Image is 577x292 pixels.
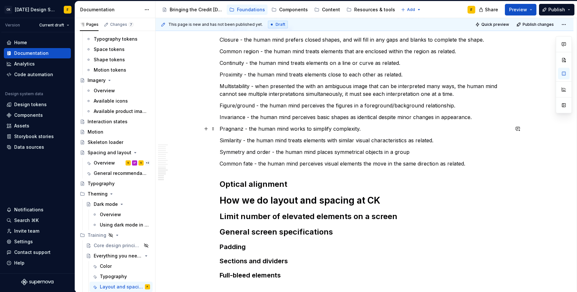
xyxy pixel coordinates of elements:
div: F [147,284,148,290]
div: Typography [88,180,115,187]
p: Common region - the human mind treats elements that are enclosed within the region as related. [220,47,509,55]
a: Settings [4,237,71,247]
div: Pages [80,22,99,27]
a: Interaction states [77,116,153,127]
h3: Padding [220,242,509,251]
div: Shape tokens [94,56,125,63]
button: Share [476,4,502,15]
button: Preview [505,4,536,15]
a: Available icons [83,96,153,106]
a: Color [90,261,153,271]
div: Help [14,260,24,266]
p: Proximity - the human mind treats elements close to each other as related. [220,71,509,78]
a: Using dark mode in Figma [90,220,153,230]
div: Imagery [88,77,106,84]
a: Spacing and layout [77,147,153,158]
div: Theming [88,191,108,197]
h1: How we do layout and spacing at CK [220,195,509,206]
div: Motion tokens [94,67,126,73]
span: Preview [509,6,527,13]
div: + 2 [145,160,150,166]
a: General recommendations [83,168,153,178]
div: Motion [88,129,103,135]
a: Imagery [77,75,153,86]
span: Publish [548,6,565,13]
a: Components [269,5,310,15]
div: S [140,160,142,166]
div: Documentation [80,6,141,13]
a: Foundations [227,5,268,15]
span: Add [407,7,415,12]
div: Available icons [94,98,128,104]
a: Typography [77,178,153,189]
span: Draft [276,22,285,27]
a: Documentation [4,48,71,58]
div: Training [88,232,106,238]
div: Page tree [159,3,398,16]
button: Search ⌘K [4,215,71,226]
button: CK[DATE] Design SystemF [1,3,73,16]
div: Foundations [237,6,265,13]
span: This page is new and has not been published yet. [168,22,263,27]
a: Motion tokens [83,65,153,75]
div: Home [14,39,27,46]
button: Help [4,258,71,268]
a: Overview [83,86,153,96]
div: Typography [100,273,127,280]
a: Motion [77,127,153,137]
div: Design system data [5,91,43,96]
a: Skeleton loader [77,137,153,147]
a: Overview [90,209,153,220]
div: Settings [14,238,33,245]
h2: Optical alignment [220,179,509,189]
div: Spacing and layout [88,149,131,156]
div: Overview [94,87,115,94]
div: S [127,160,129,166]
div: Space tokens [94,46,125,53]
button: Contact support [4,247,71,257]
div: LP [134,160,136,166]
p: Multistability - when presented the with an ambiguous image that can be interpreted many ways, th... [220,82,509,98]
div: Color [100,263,112,269]
div: General recommendations [94,170,147,176]
div: Assets [14,123,29,129]
p: Closure - the human mind prefers closed shapes, and will fill in any gaps and blanks to complete ... [220,36,509,44]
p: Symmetry and order - the human mind places symmetrical objects in a group [220,148,509,156]
span: 7 [128,22,134,27]
div: Overview [94,160,115,166]
div: [DATE] Design System [15,6,56,13]
div: Data sources [14,144,44,150]
div: Content [322,6,340,13]
div: Using dark mode in Figma [100,222,149,228]
div: CK [5,6,12,14]
p: Similarity - the human mind treats elements with similar visual characteristics as related. [220,136,509,144]
a: Typography tokens [83,34,153,44]
div: Documentation [14,50,49,56]
a: Everything you need to know [83,251,153,261]
div: Resources & tools [354,6,395,13]
a: Components [4,110,71,120]
a: Assets [4,121,71,131]
div: Design tokens [14,101,47,108]
button: Quick preview [473,20,512,29]
p: Pragnanz - the human mind works to simplify complexity. [220,125,509,133]
a: Invite team [4,226,71,236]
p: Common fate - the human mind perceives visual elements the move in the same direction as related. [220,160,509,167]
div: Dark mode [94,201,118,207]
div: Available product imagery [94,108,147,115]
div: Invite team [14,228,39,234]
a: Home [4,37,71,48]
div: Interaction states [88,118,128,125]
a: Typography [90,271,153,282]
a: Shape tokens [83,55,153,65]
button: Notifications [4,205,71,215]
span: Current draft [39,23,64,28]
div: Contact support [14,249,51,256]
div: Code automation [14,71,53,78]
div: Version [5,23,20,28]
p: Figure/ground - the human mind perceives the figures in a foreground/background relationship. [220,102,509,109]
div: F [67,7,69,12]
a: OverviewSLPS+2 [83,158,153,168]
div: Everything you need to know [94,253,142,259]
div: Components [14,112,43,118]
